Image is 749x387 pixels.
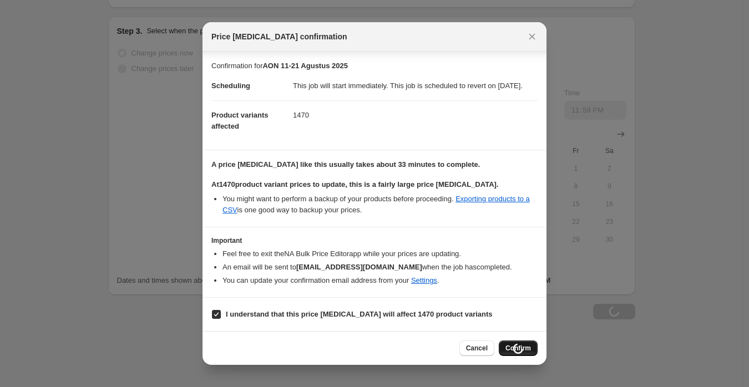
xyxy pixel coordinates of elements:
[211,60,538,72] p: Confirmation for
[222,248,538,259] li: Feel free to exit the NA Bulk Price Editor app while your prices are updating.
[296,263,422,271] b: [EMAIL_ADDRESS][DOMAIN_NAME]
[211,82,250,90] span: Scheduling
[226,310,493,318] b: I understand that this price [MEDICAL_DATA] will affect 1470 product variants
[222,193,538,216] li: You might want to perform a backup of your products before proceeding. is one good way to backup ...
[211,180,498,189] b: At 1470 product variant prices to update, this is a fairly large price [MEDICAL_DATA].
[222,262,538,273] li: An email will be sent to when the job has completed .
[211,236,538,245] h3: Important
[411,276,437,284] a: Settings
[211,31,347,42] span: Price [MEDICAL_DATA] confirmation
[222,275,538,286] li: You can update your confirmation email address from your .
[262,62,347,70] b: AON 11-21 Agustus 2025
[222,195,530,214] a: Exporting products to a CSV
[466,344,488,353] span: Cancel
[211,111,269,130] span: Product variants affected
[459,340,494,356] button: Cancel
[293,72,538,100] dd: This job will start immediately. This job is scheduled to revert on [DATE].
[524,29,540,44] button: Close
[211,160,480,169] b: A price [MEDICAL_DATA] like this usually takes about 33 minutes to complete.
[293,100,538,130] dd: 1470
